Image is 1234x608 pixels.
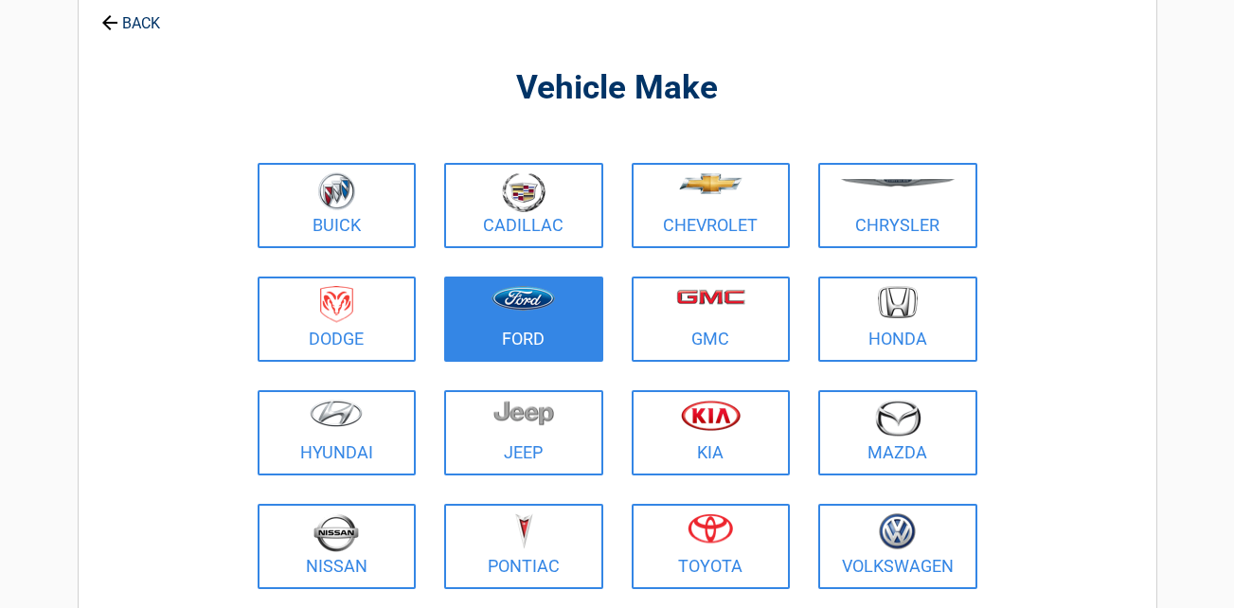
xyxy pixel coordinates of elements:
h2: Vehicle Make [253,66,982,111]
img: buick [318,172,355,210]
a: Toyota [632,504,791,589]
img: kia [681,400,741,431]
img: dodge [320,286,353,323]
img: ford [492,286,555,311]
img: mazda [874,400,921,437]
a: Mazda [818,390,977,475]
img: gmc [676,289,745,305]
img: chevrolet [679,173,742,194]
a: Honda [818,277,977,362]
img: chrysler [840,179,956,188]
a: Dodge [258,277,417,362]
img: hyundai [310,400,363,427]
img: pontiac [514,513,533,549]
a: Hyundai [258,390,417,475]
a: Buick [258,163,417,248]
a: Kia [632,390,791,475]
a: Nissan [258,504,417,589]
a: Cadillac [444,163,603,248]
img: nissan [313,513,359,552]
a: Chevrolet [632,163,791,248]
img: honda [878,286,918,319]
img: volkswagen [879,513,916,550]
a: Pontiac [444,504,603,589]
a: Ford [444,277,603,362]
a: Chrysler [818,163,977,248]
a: GMC [632,277,791,362]
img: jeep [493,400,554,426]
img: cadillac [502,172,545,212]
a: Volkswagen [818,504,977,589]
a: Jeep [444,390,603,475]
img: toyota [688,513,733,544]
